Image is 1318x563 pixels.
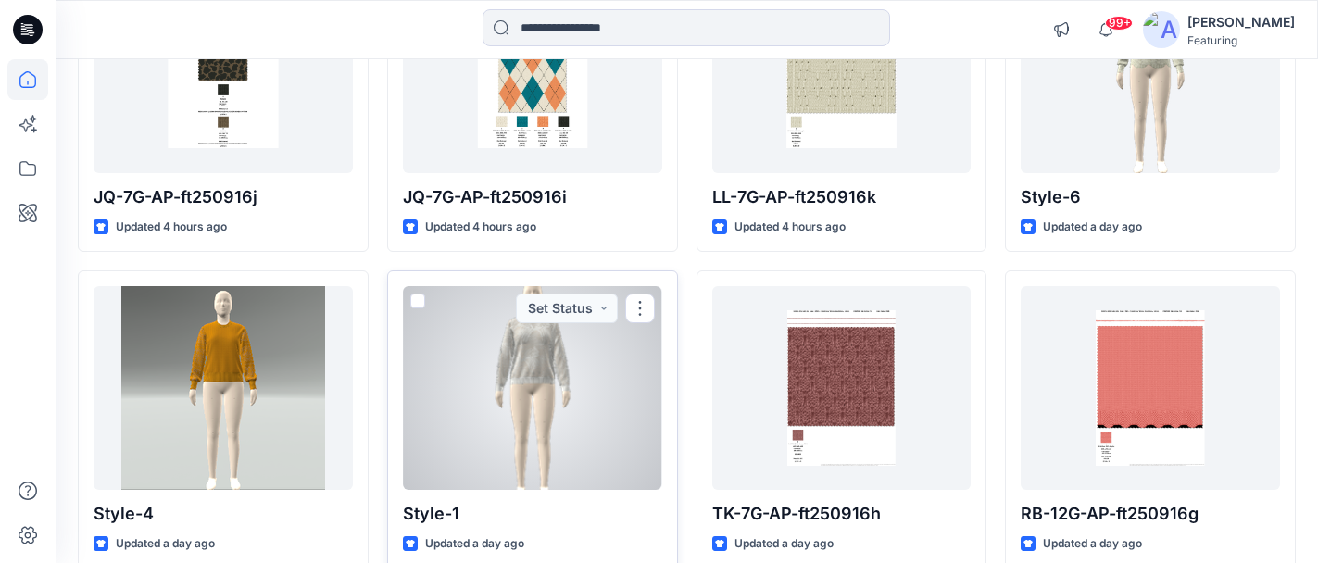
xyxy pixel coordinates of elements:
span: 99+ [1105,16,1133,31]
img: avatar [1143,11,1180,48]
p: Updated a day ago [116,534,215,554]
p: Updated a day ago [1043,534,1142,554]
div: [PERSON_NAME] [1187,11,1295,33]
p: Style-1 [403,501,662,527]
p: Updated a day ago [1043,218,1142,237]
div: Featuring [1187,33,1295,47]
a: Style-1 [403,286,662,490]
a: TK-7G-AP-ft250916h [712,286,972,490]
p: Updated a day ago [425,534,524,554]
p: JQ-7G-AP-ft250916i [403,184,662,210]
p: Style-4 [94,501,353,527]
p: LL-7G-AP-ft250916k [712,184,972,210]
a: RB-12G-AP-ft250916g [1021,286,1280,490]
p: RB-12G-AP-ft250916g [1021,501,1280,527]
p: Updated 4 hours ago [116,218,227,237]
a: Style-4 [94,286,353,490]
p: Updated 4 hours ago [734,218,846,237]
p: Updated 4 hours ago [425,218,536,237]
p: TK-7G-AP-ft250916h [712,501,972,527]
p: Style-6 [1021,184,1280,210]
p: JQ-7G-AP-ft250916j [94,184,353,210]
p: Updated a day ago [734,534,834,554]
